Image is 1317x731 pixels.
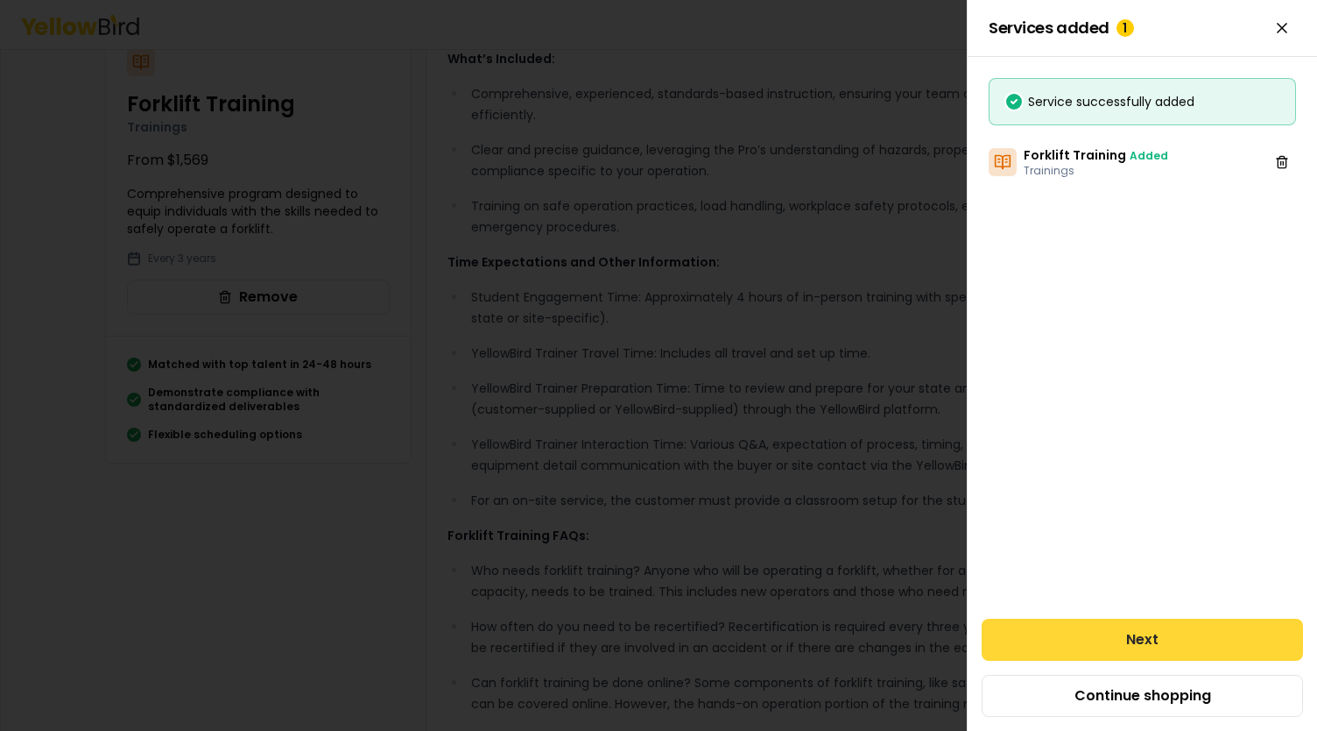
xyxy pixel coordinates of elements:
button: Continue shopping [982,675,1303,717]
button: Next [982,619,1303,661]
p: Trainings [1024,164,1168,178]
div: 1 [1116,19,1134,37]
h3: Forklift Training [1024,146,1168,164]
div: Service successfully added [1004,93,1281,110]
span: Services added [989,19,1134,37]
span: Added [1130,148,1168,163]
button: Close [1268,14,1296,42]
